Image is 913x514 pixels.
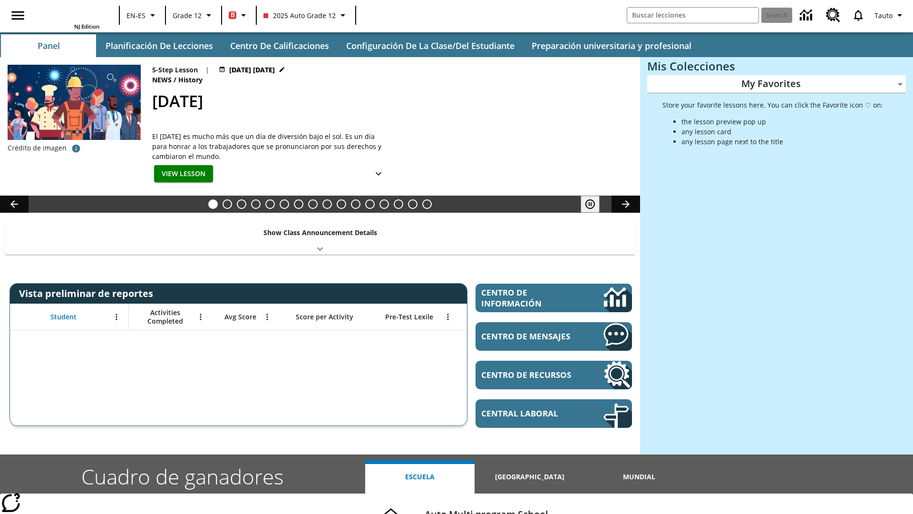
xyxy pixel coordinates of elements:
button: Slide 2 Animal Partners [223,199,232,209]
span: B [231,9,235,21]
img: una pancarta con fondo azul muestra la ilustración de una fila de diferentes hombres y mujeres co... [8,65,141,140]
li: the lesson preview pop up [681,117,883,127]
span: / [174,75,176,84]
button: Slide 6 Solar Power to the People [280,199,289,209]
li: any lesson card [681,127,883,137]
button: Slide 7 Attack of the Terrifying Tomatoes [294,199,303,209]
button: Slide 12 Career Lesson [365,199,375,209]
button: Slide 13 Between Two Worlds [379,199,389,209]
button: Crédito de foto: ProStockStudio/Shutterstock [67,140,86,157]
button: Grado: Grade 12, Elige un grado [169,7,218,24]
button: Ver más [369,165,388,183]
a: Centro de recursos, Se abrirá en una pestaña nueva. [476,361,632,389]
button: Centro de calificaciones [223,34,337,57]
span: EN-ES [126,10,146,20]
a: Centro de recursos, Se abrirá en una pestaña nueva. [820,2,846,28]
div: Portada [38,3,99,30]
button: Jul 23 - Jun 30 Elegir fechas [217,65,287,75]
input: search field [627,8,758,23]
a: Notificaciones [846,3,871,28]
a: Portada [38,4,99,23]
button: Slide 5 The Last Homesteaders [265,199,275,209]
button: Slide 15 Point of View [408,199,418,209]
span: Avg Score [224,313,256,321]
button: [GEOGRAPHIC_DATA] [475,460,584,494]
a: Central laboral [476,399,632,428]
button: Slide 4 ¡Fuera! ¡Es privado! [251,199,261,209]
span: NJ Edition [74,23,99,30]
button: Escuela [365,460,475,494]
button: Slide 3 ¿Los autos del futuro? [237,199,246,209]
button: View Lesson [154,165,213,183]
span: [DATE] [DATE] [229,65,275,75]
button: Carrusel de lecciones, seguir [612,196,640,213]
button: Slide 11 Pre-release lesson [351,199,360,209]
span: 2025 Auto Grade 12 [263,10,336,20]
p: Store your favorite lessons here. You can click the Favorite icon ♡ on: [662,100,883,110]
button: Boost El color de la clase es rojo. Cambiar el color de la clase. [225,7,253,24]
span: Centro de recursos [481,369,575,380]
button: Abrir menú [260,310,274,324]
a: Centro de mensajes [476,322,632,351]
button: Abrir menú [194,310,208,324]
div: El [DATE] es mucho más que un día de diversión bajo el sol. Es un día para honrar a los trabajado... [152,131,390,161]
div: Pausar [581,196,609,213]
span: Vista preliminar de reportes [19,287,158,300]
button: Mundial [584,460,694,494]
p: Show Class Announcement Details [263,227,377,237]
button: Slide 1 Día del Trabajo [208,199,218,209]
span: Grade 12 [173,10,202,20]
button: Panel [1,34,96,57]
button: Configuración de la clase/del estudiante [339,34,522,57]
button: Slide 9 The Invasion of the Free CD [322,199,332,209]
button: Slide 14 ¡Hurra por el Día de la Constitución! [394,199,403,209]
span: Centro de mensajes [481,331,575,342]
span: | [205,65,209,75]
button: Abrir el menú lateral [4,1,32,30]
span: Pre-Test Lexile [385,313,433,321]
h3: Mis Colecciones [647,59,906,73]
button: Abrir menú [441,310,455,324]
p: Crédito de imagen [8,143,67,153]
a: Centro de información [794,2,820,29]
button: Slide 10 Mixed Practice: Citing Evidence [337,199,346,209]
button: Slide 16 El equilibrio de la Constitución [422,199,432,209]
span: El Día del Trabajo es mucho más que un día de diversión bajo el sol. Es un día para honrar a los ... [152,131,390,161]
a: Centro de información [476,284,632,312]
button: Language: EN-ES, Selecciona un idioma [123,7,162,24]
button: Class: 2025 Auto Grade 12, Selecciona una clase [260,7,352,24]
button: Slide 8 Fashion Forward in Ancient Rome [308,199,318,209]
span: Activities Completed [134,308,196,326]
span: Tauto [874,10,893,20]
p: 5-Step Lesson [152,65,198,75]
div: Show Class Announcement Details [5,222,635,255]
li: any lesson page next to the title [681,137,883,147]
span: Centro de información [481,287,571,309]
div: My Favorites [647,75,906,93]
h2: Día del Trabajo [152,89,629,113]
button: Preparación universitaria y profesional [524,34,699,57]
button: Perfil/Configuración [871,7,909,24]
span: Score per Activity [296,313,353,321]
button: Pausar [581,196,600,213]
span: Central laboral [481,408,575,419]
button: Planificación de lecciones [98,34,221,57]
span: Student [50,313,77,321]
span: News [152,75,174,85]
button: Abrir menú [109,310,124,324]
span: History [178,75,204,85]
